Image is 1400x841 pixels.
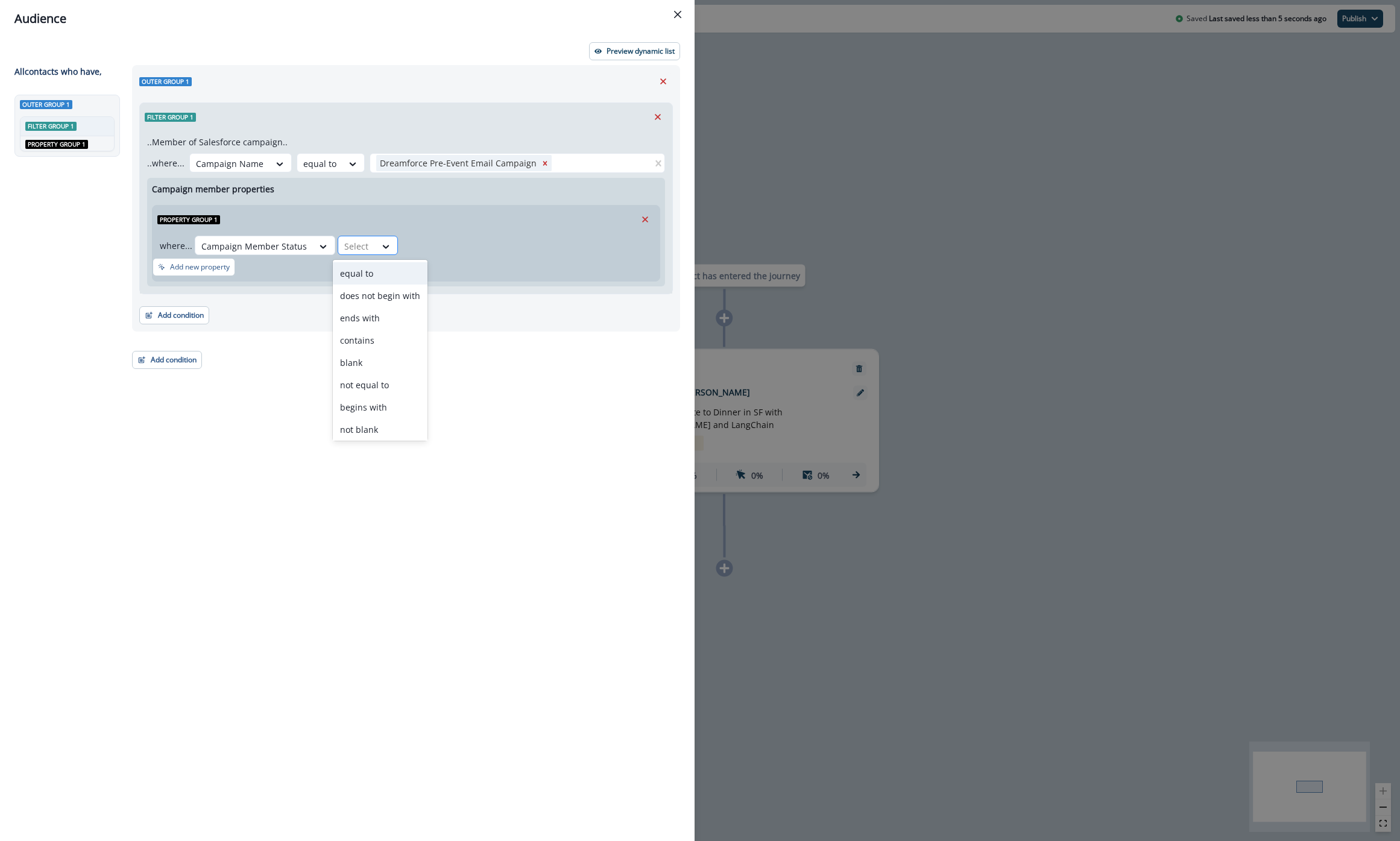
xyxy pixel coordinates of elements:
[139,77,192,86] span: Outer group 1
[668,5,687,24] button: Close
[152,183,274,195] p: Campaign member properties
[147,157,184,169] p: ..where...
[132,351,202,369] button: Add condition
[607,47,675,55] p: Preview dynamic list
[654,72,673,90] button: Remove
[333,307,427,329] div: ends with
[14,65,102,78] p: All contact s who have,
[333,418,427,441] div: not blank
[589,42,680,60] button: Preview dynamic list
[635,210,655,228] button: Remove
[170,263,230,271] p: Add new property
[153,258,235,276] button: Add new property
[20,100,72,109] span: Outer group 1
[160,239,192,252] p: where...
[333,285,427,307] div: does not begin with
[333,262,427,285] div: equal to
[333,329,427,351] div: contains
[333,374,427,396] div: not equal to
[147,136,288,148] p: ..Member of Salesforce campaign..
[14,10,680,28] div: Audience
[145,113,196,122] span: Filter group 1
[139,306,209,324] button: Add condition
[25,140,88,149] span: Property group 1
[333,351,427,374] div: blank
[538,155,552,171] div: Remove Dreamforce Pre-Event Email Campaign
[333,396,427,418] div: begins with
[648,108,667,126] button: Remove
[25,122,77,131] span: Filter group 1
[376,155,538,171] div: Dreamforce Pre-Event Email Campaign
[157,215,220,224] span: Property group 1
